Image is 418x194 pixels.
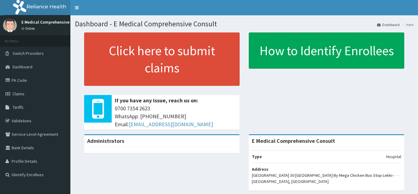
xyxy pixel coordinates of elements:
p: Hospital [386,154,401,160]
b: If you have any issue, reach us on: [115,97,198,104]
p: E Medical Comprehensive Consult [21,20,85,24]
span: Claims [13,91,24,97]
a: How to Identify Enrollees [249,32,404,69]
a: [EMAIL_ADDRESS][DOMAIN_NAME] [129,121,213,128]
b: Administrators [87,137,124,144]
b: Address [252,166,268,172]
a: Click here to submit claims [84,32,240,86]
a: Online [21,26,36,31]
a: Dashboard [377,22,400,27]
strong: E Medical Comprehensive Consult [252,137,335,144]
h1: Dashboard - E Medical Comprehensive Consult [75,20,413,28]
img: User Image [3,18,17,32]
span: Tariffs [13,105,24,110]
b: Type [252,154,262,159]
span: Dashboard [13,64,32,70]
span: Switch Providers [13,51,44,56]
span: 0700 7354 2623 WhatsApp: [PHONE_NUMBER] Email: [115,105,237,128]
p: [GEOGRAPHIC_DATA] 30 [GEOGRAPHIC_DATA] By Mega Chicken Bus Stop Lekki-[GEOGRAPHIC_DATA], [GEOGRAP... [252,172,401,184]
li: Here [400,22,413,27]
